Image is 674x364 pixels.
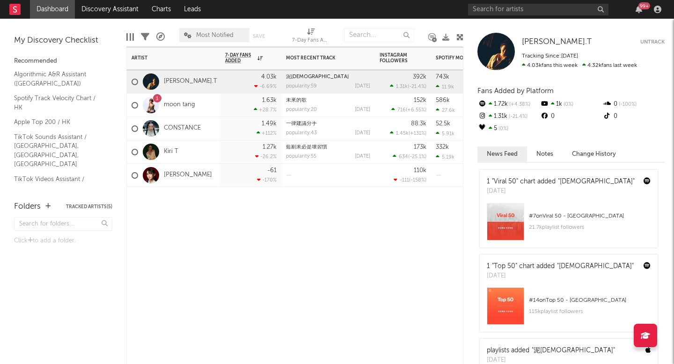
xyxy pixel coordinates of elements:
div: 27.6k [436,107,455,113]
div: ( ) [391,107,426,113]
div: 1k [540,98,602,110]
div: 11.9k [436,84,454,90]
button: News Feed [477,146,527,162]
div: playlists added [487,346,615,356]
div: Spotify Monthly Listeners [436,55,506,61]
div: 99 + [638,2,650,9]
div: Most Recent Track [286,55,356,61]
div: [DATE] [355,107,370,112]
span: 1.45k [396,131,409,136]
div: # 7 on Viral 50 - [GEOGRAPHIC_DATA] [529,211,651,222]
div: 0 [602,98,665,110]
a: #7onViral 50 - [GEOGRAPHIC_DATA]21.7kplaylist followers [480,203,658,248]
div: Folders [14,201,41,212]
a: Apple Top 200 / HK [14,117,103,127]
div: 1.63k [262,97,277,103]
div: ( ) [390,83,426,89]
div: A&R Pipeline [156,23,165,51]
input: Search for folders... [14,217,112,231]
a: Algorithmic A&R Assistant ([GEOGRAPHIC_DATA]) [14,69,103,88]
div: [DATE] [487,271,634,281]
div: +28.7 % [254,107,277,113]
div: [DATE] [355,131,370,136]
div: 0 [602,110,665,123]
div: popularity: 55 [286,154,316,159]
input: Search... [344,28,414,42]
div: 0 [540,110,602,123]
span: 0 % [562,102,573,107]
div: ( ) [394,177,426,183]
div: 21.7k playlist followers [529,222,651,233]
div: +112 % [256,130,277,136]
div: Click to add a folder. [14,235,112,247]
span: Fans Added by Platform [477,87,554,95]
a: "泥[DEMOGRAPHIC_DATA]" [532,347,615,354]
a: [PERSON_NAME].T [164,78,217,86]
span: +4.38 % [508,102,530,107]
div: [DATE] [355,84,370,89]
div: 1.49k [262,121,277,127]
div: 1.31k [477,110,540,123]
div: Edit Columns [126,23,134,51]
div: 4.03k [261,74,277,80]
div: My Discovery Checklist [14,35,112,46]
span: Tracking Since: [DATE] [522,53,578,59]
div: -61 [267,167,277,174]
div: 5.91k [436,131,454,137]
div: 7-Day Fans Added (7-Day Fans Added) [292,35,330,46]
div: -170 % [257,177,277,183]
input: Search for artists [468,4,608,15]
div: popularity: 43 [286,131,317,136]
div: 115k playlist followers [529,306,651,317]
div: Filters [141,23,149,51]
span: 1.31k [396,84,408,89]
a: 藍剔未必是壞習慣 [286,145,327,150]
div: 一律建議分手 [286,121,370,126]
div: 152k [414,97,426,103]
a: moon tang [164,101,195,109]
div: 藍剔未必是壞習慣 [286,145,370,150]
a: "[DEMOGRAPHIC_DATA]" [557,263,634,269]
a: "[DEMOGRAPHIC_DATA]" [558,178,635,185]
a: [PERSON_NAME].T [522,37,592,47]
span: -111 [400,178,409,183]
div: 586k [436,97,450,103]
button: 99+ [636,6,642,13]
div: 1 "Top 50" chart added [487,262,634,271]
div: # 14 on Top 50 - [GEOGRAPHIC_DATA] [529,295,651,306]
a: Kiri T [164,148,178,156]
div: -26.2 % [255,153,277,160]
span: 716 [397,108,406,113]
span: 7-Day Fans Added [225,52,255,64]
div: 1.72k [477,98,540,110]
div: 110k [414,167,426,174]
span: 4.32k fans last week [522,63,637,68]
div: 1.27k [263,144,277,150]
span: -21.4 % [409,84,425,89]
a: 未來的歌 [286,98,307,103]
a: TikTok Sounds Assistant / [GEOGRAPHIC_DATA], [GEOGRAPHIC_DATA], [GEOGRAPHIC_DATA] [14,132,103,169]
a: 泥[DEMOGRAPHIC_DATA] [286,74,349,80]
span: -21.4 % [507,114,527,119]
div: 1 "Viral 50" chart added [487,177,635,187]
span: -158 % [410,178,425,183]
button: Change History [563,146,625,162]
button: Notes [527,146,563,162]
span: [PERSON_NAME].T [522,38,592,46]
div: 7-Day Fans Added (7-Day Fans Added) [292,23,330,51]
div: popularity: 59 [286,84,317,89]
a: 一律建議分手 [286,121,317,126]
div: Instagram Followers [380,52,412,64]
span: 634 [399,154,408,160]
div: 泥菩薩 [286,74,370,80]
span: -100 % [617,102,637,107]
div: ( ) [390,130,426,136]
div: Artist [132,55,202,61]
span: -25.1 % [410,154,425,160]
span: +6.55 % [407,108,425,113]
div: [DATE] [355,154,370,159]
span: +131 % [410,131,425,136]
div: ( ) [393,153,426,160]
button: Untrack [640,37,665,47]
div: [DATE] [487,187,635,196]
